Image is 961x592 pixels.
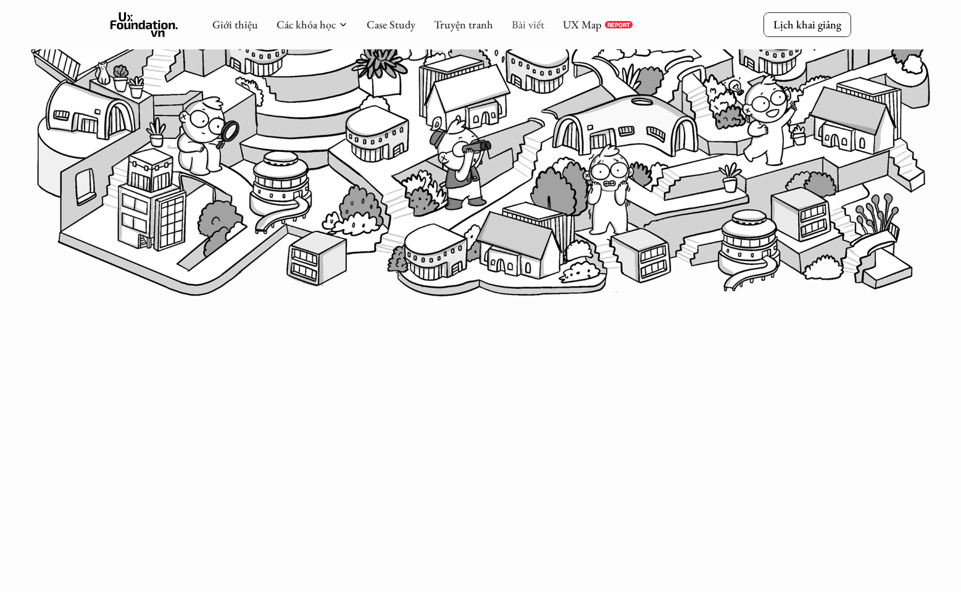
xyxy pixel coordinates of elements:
[773,17,841,31] p: Lịch khai giảng
[607,21,630,28] p: REPORT
[763,12,851,36] a: Lịch khai giảng
[605,21,633,28] a: REPORT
